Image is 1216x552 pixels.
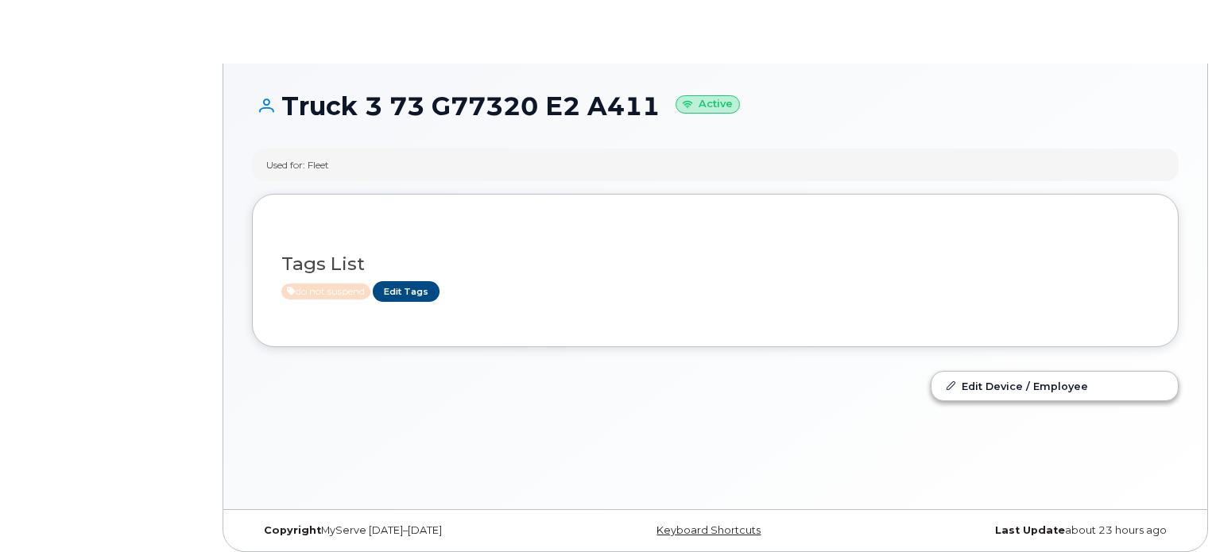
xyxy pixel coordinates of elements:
[252,524,561,537] div: MyServe [DATE]–[DATE]
[869,524,1179,537] div: about 23 hours ago
[931,372,1178,400] a: Edit Device / Employee
[264,524,321,536] strong: Copyright
[373,281,440,301] a: Edit Tags
[676,95,740,114] small: Active
[995,524,1065,536] strong: Last Update
[281,284,370,299] span: Active
[656,524,761,536] a: Keyboard Shortcuts
[252,92,1179,120] h1: Truck 3 73 G77320 E2 A411
[266,158,329,172] div: Used for: Fleet
[281,254,1149,274] h3: Tags List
